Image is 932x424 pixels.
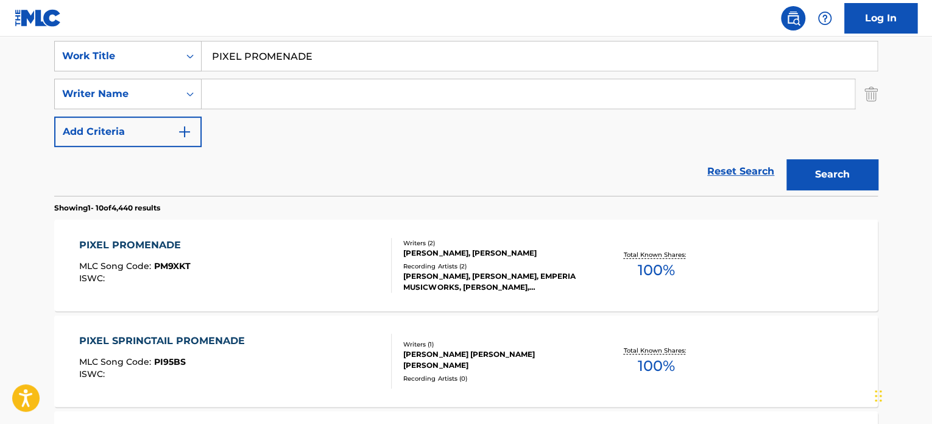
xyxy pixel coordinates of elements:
[403,374,587,383] div: Recording Artists ( 0 )
[875,378,882,414] div: Drag
[177,124,192,139] img: 9d2ae6d4665cec9f34b9.svg
[403,262,587,271] div: Recording Artists ( 2 )
[79,334,251,348] div: PIXEL SPRINGTAIL PROMENADE
[79,368,108,379] span: ISWC :
[623,250,688,259] p: Total Known Shares:
[403,271,587,293] div: [PERSON_NAME], [PERSON_NAME], EMPERIA MUSICWORKS, [PERSON_NAME],[PERSON_NAME],EMPERIA MUSICWORKS
[844,3,917,34] a: Log In
[154,261,191,271] span: PM9XKT
[79,238,191,253] div: PIXEL PROMENADE
[403,349,587,371] div: [PERSON_NAME] [PERSON_NAME] [PERSON_NAME]
[813,6,837,31] div: Help
[54,315,878,407] a: PIXEL SPRINGTAIL PROMENADEMLC Song Code:PI95BSISWC:Writers (1)[PERSON_NAME] [PERSON_NAME] [PERSON...
[786,11,800,26] img: search
[403,340,587,349] div: Writers ( 1 )
[786,159,878,190] button: Search
[62,87,172,101] div: Writer Name
[54,41,878,196] form: Search Form
[864,79,878,109] img: Delete Criterion
[403,248,587,259] div: [PERSON_NAME], [PERSON_NAME]
[817,11,832,26] img: help
[79,356,154,367] span: MLC Song Code :
[62,49,172,63] div: Work Title
[623,346,688,355] p: Total Known Shares:
[781,6,805,31] a: Public Search
[154,356,186,367] span: PI95BS
[403,239,587,248] div: Writers ( 2 )
[637,355,674,377] span: 100 %
[701,158,780,185] a: Reset Search
[54,117,202,147] button: Add Criteria
[79,273,108,284] span: ISWC :
[871,365,932,424] iframe: Chat Widget
[54,220,878,311] a: PIXEL PROMENADEMLC Song Code:PM9XKTISWC:Writers (2)[PERSON_NAME], [PERSON_NAME]Recording Artists ...
[637,259,674,281] span: 100 %
[54,203,160,214] p: Showing 1 - 10 of 4,440 results
[79,261,154,271] span: MLC Song Code :
[15,9,62,27] img: MLC Logo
